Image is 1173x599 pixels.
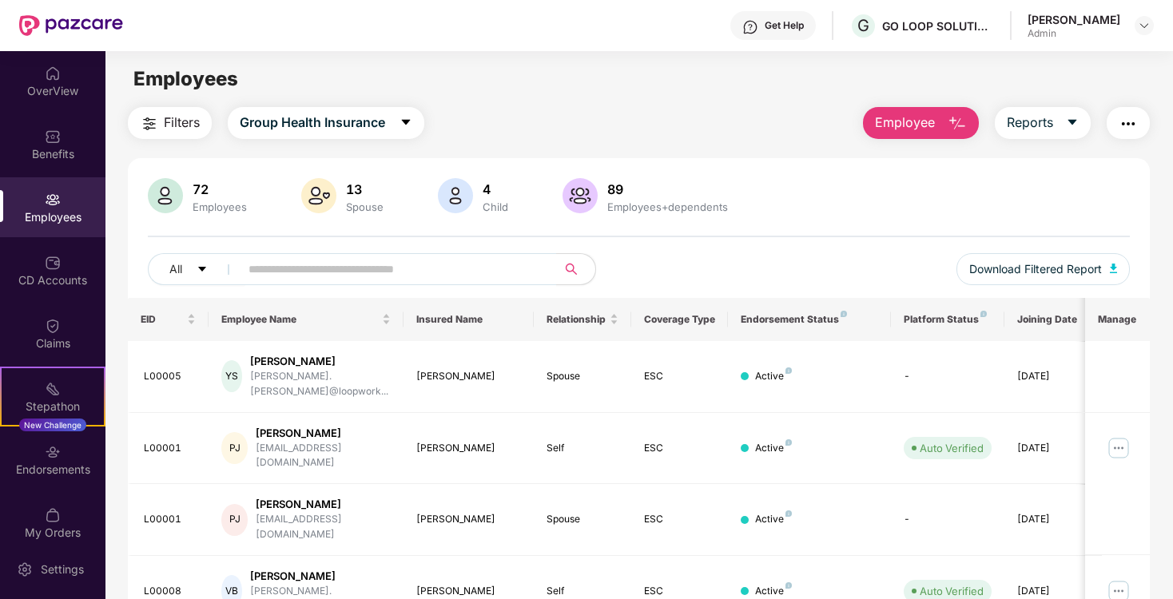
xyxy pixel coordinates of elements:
[250,569,391,584] div: [PERSON_NAME]
[250,369,391,399] div: [PERSON_NAME].[PERSON_NAME]@loopwork...
[256,426,391,441] div: [PERSON_NAME]
[189,200,250,213] div: Employees
[891,484,1004,556] td: -
[144,369,197,384] div: L00005
[904,313,992,326] div: Platform Status
[228,107,424,139] button: Group Health Insurancecaret-down
[197,264,208,276] span: caret-down
[250,354,391,369] div: [PERSON_NAME]
[164,113,200,133] span: Filters
[148,178,183,213] img: svg+xml;base64,PHN2ZyB4bWxucz0iaHR0cDovL3d3dy53My5vcmcvMjAwMC9zdmciIHhtbG5zOnhsaW5rPSJodHRwOi8vd3...
[785,582,792,589] img: svg+xml;base64,PHN2ZyB4bWxucz0iaHR0cDovL3d3dy53My5vcmcvMjAwMC9zdmciIHdpZHRoPSI4IiBoZWlnaHQ9IjgiIH...
[2,399,104,415] div: Stepathon
[785,510,792,517] img: svg+xml;base64,PHN2ZyB4bWxucz0iaHR0cDovL3d3dy53My5vcmcvMjAwMC9zdmciIHdpZHRoPSI4IiBoZWlnaHQ9IjgiIH...
[1066,116,1079,130] span: caret-down
[857,16,869,35] span: G
[644,369,716,384] div: ESC
[45,129,61,145] img: svg+xml;base64,PHN2ZyBpZD0iQmVuZWZpdHMiIHhtbG5zPSJodHRwOi8vd3d3LnczLm9yZy8yMDAwL3N2ZyIgd2lkdGg9Ij...
[45,444,61,460] img: svg+xml;base64,PHN2ZyBpZD0iRW5kb3JzZW1lbnRzIiB4bWxucz0iaHR0cDovL3d3dy53My5vcmcvMjAwMC9zdmciIHdpZH...
[1007,113,1053,133] span: Reports
[604,200,731,213] div: Employees+dependents
[45,381,61,397] img: svg+xml;base64,PHN2ZyB4bWxucz0iaHR0cDovL3d3dy53My5vcmcvMjAwMC9zdmciIHdpZHRoPSIyMSIgaGVpZ2h0PSIyMC...
[404,298,534,341] th: Insured Name
[644,441,716,456] div: ESC
[144,441,197,456] div: L00001
[1017,369,1089,384] div: [DATE]
[479,181,511,197] div: 4
[1138,19,1151,32] img: svg+xml;base64,PHN2ZyBpZD0iRHJvcGRvd24tMzJ4MzIiIHhtbG5zPSJodHRwOi8vd3d3LnczLm9yZy8yMDAwL3N2ZyIgd2...
[256,512,391,542] div: [EMAIL_ADDRESS][DOMAIN_NAME]
[144,584,197,599] div: L00008
[45,255,61,271] img: svg+xml;base64,PHN2ZyBpZD0iQ0RfQWNjb3VudHMiIGRhdGEtbmFtZT0iQ0QgQWNjb3VudHMiIHhtbG5zPSJodHRwOi8vd3...
[755,369,792,384] div: Active
[604,181,731,197] div: 89
[221,504,248,536] div: PJ
[19,419,86,431] div: New Challenge
[644,584,716,599] div: ESC
[1106,435,1131,461] img: manageButton
[36,561,89,577] div: Settings
[841,311,847,317] img: svg+xml;base64,PHN2ZyB4bWxucz0iaHR0cDovL3d3dy53My5vcmcvMjAwMC9zdmciIHdpZHRoPSI4IiBoZWlnaHQ9IjgiIH...
[534,298,631,341] th: Relationship
[631,298,729,341] th: Coverage Type
[400,116,412,130] span: caret-down
[17,561,33,577] img: svg+xml;base64,PHN2ZyBpZD0iU2V0dGluZy0yMHgyMCIgeG1sbnM9Imh0dHA6Ly93d3cudzMub3JnLzIwMDAvc3ZnIiB3aW...
[547,441,618,456] div: Self
[343,181,387,197] div: 13
[755,512,792,527] div: Active
[755,441,792,456] div: Active
[1017,441,1089,456] div: [DATE]
[1017,584,1089,599] div: [DATE]
[785,439,792,446] img: svg+xml;base64,PHN2ZyB4bWxucz0iaHR0cDovL3d3dy53My5vcmcvMjAwMC9zdmciIHdpZHRoPSI4IiBoZWlnaHQ9IjgiIH...
[863,107,979,139] button: Employee
[189,181,250,197] div: 72
[547,369,618,384] div: Spouse
[644,512,716,527] div: ESC
[209,298,404,341] th: Employee Name
[416,369,521,384] div: [PERSON_NAME]
[301,178,336,213] img: svg+xml;base64,PHN2ZyB4bWxucz0iaHR0cDovL3d3dy53My5vcmcvMjAwMC9zdmciIHhtbG5zOnhsaW5rPSJodHRwOi8vd3...
[1119,114,1138,133] img: svg+xml;base64,PHN2ZyB4bWxucz0iaHR0cDovL3d3dy53My5vcmcvMjAwMC9zdmciIHdpZHRoPSIyNCIgaGVpZ2h0PSIyNC...
[948,114,967,133] img: svg+xml;base64,PHN2ZyB4bWxucz0iaHR0cDovL3d3dy53My5vcmcvMjAwMC9zdmciIHhtbG5zOnhsaW5rPSJodHRwOi8vd3...
[891,341,1004,413] td: -
[556,263,587,276] span: search
[45,507,61,523] img: svg+xml;base64,PHN2ZyBpZD0iTXlfT3JkZXJzIiBkYXRhLW5hbWU9Ik15IE9yZGVycyIgeG1sbnM9Imh0dHA6Ly93d3cudz...
[741,313,877,326] div: Endorsement Status
[221,432,248,464] div: PJ
[169,260,182,278] span: All
[416,584,521,599] div: [PERSON_NAME]
[140,114,159,133] img: svg+xml;base64,PHN2ZyB4bWxucz0iaHR0cDovL3d3dy53My5vcmcvMjAwMC9zdmciIHdpZHRoPSIyNCIgaGVpZ2h0PSIyNC...
[1017,512,1089,527] div: [DATE]
[221,313,379,326] span: Employee Name
[1028,27,1120,40] div: Admin
[1085,298,1150,341] th: Manage
[256,441,391,471] div: [EMAIL_ADDRESS][DOMAIN_NAME]
[221,360,242,392] div: YS
[128,298,209,341] th: EID
[45,318,61,334] img: svg+xml;base64,PHN2ZyBpZD0iQ2xhaW0iIHhtbG5zPSJodHRwOi8vd3d3LnczLm9yZy8yMDAwL3N2ZyIgd2lkdGg9IjIwIi...
[1110,264,1118,273] img: svg+xml;base64,PHN2ZyB4bWxucz0iaHR0cDovL3d3dy53My5vcmcvMjAwMC9zdmciIHhtbG5zOnhsaW5rPSJodHRwOi8vd3...
[438,178,473,213] img: svg+xml;base64,PHN2ZyB4bWxucz0iaHR0cDovL3d3dy53My5vcmcvMjAwMC9zdmciIHhtbG5zOnhsaW5rPSJodHRwOi8vd3...
[563,178,598,213] img: svg+xml;base64,PHN2ZyB4bWxucz0iaHR0cDovL3d3dy53My5vcmcvMjAwMC9zdmciIHhtbG5zOnhsaW5rPSJodHRwOi8vd3...
[416,441,521,456] div: [PERSON_NAME]
[742,19,758,35] img: svg+xml;base64,PHN2ZyBpZD0iSGVscC0zMngzMiIgeG1sbnM9Imh0dHA6Ly93d3cudzMub3JnLzIwMDAvc3ZnIiB3aWR0aD...
[755,584,792,599] div: Active
[45,192,61,208] img: svg+xml;base64,PHN2ZyBpZD0iRW1wbG95ZWVzIiB4bWxucz0iaHR0cDovL3d3dy53My5vcmcvMjAwMC9zdmciIHdpZHRoPS...
[1004,298,1102,341] th: Joining Date
[479,200,511,213] div: Child
[969,260,1102,278] span: Download Filtered Report
[956,253,1131,285] button: Download Filtered Report
[995,107,1091,139] button: Reportscaret-down
[785,367,792,374] img: svg+xml;base64,PHN2ZyB4bWxucz0iaHR0cDovL3d3dy53My5vcmcvMjAwMC9zdmciIHdpZHRoPSI4IiBoZWlnaHQ9IjgiIH...
[144,512,197,527] div: L00001
[882,18,994,34] div: GO LOOP SOLUTIONS PRIVATE LIMITED
[240,113,385,133] span: Group Health Insurance
[19,15,123,36] img: New Pazcare Logo
[1028,12,1120,27] div: [PERSON_NAME]
[765,19,804,32] div: Get Help
[343,200,387,213] div: Spouse
[920,440,984,456] div: Auto Verified
[128,107,212,139] button: Filters
[547,584,618,599] div: Self
[416,512,521,527] div: [PERSON_NAME]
